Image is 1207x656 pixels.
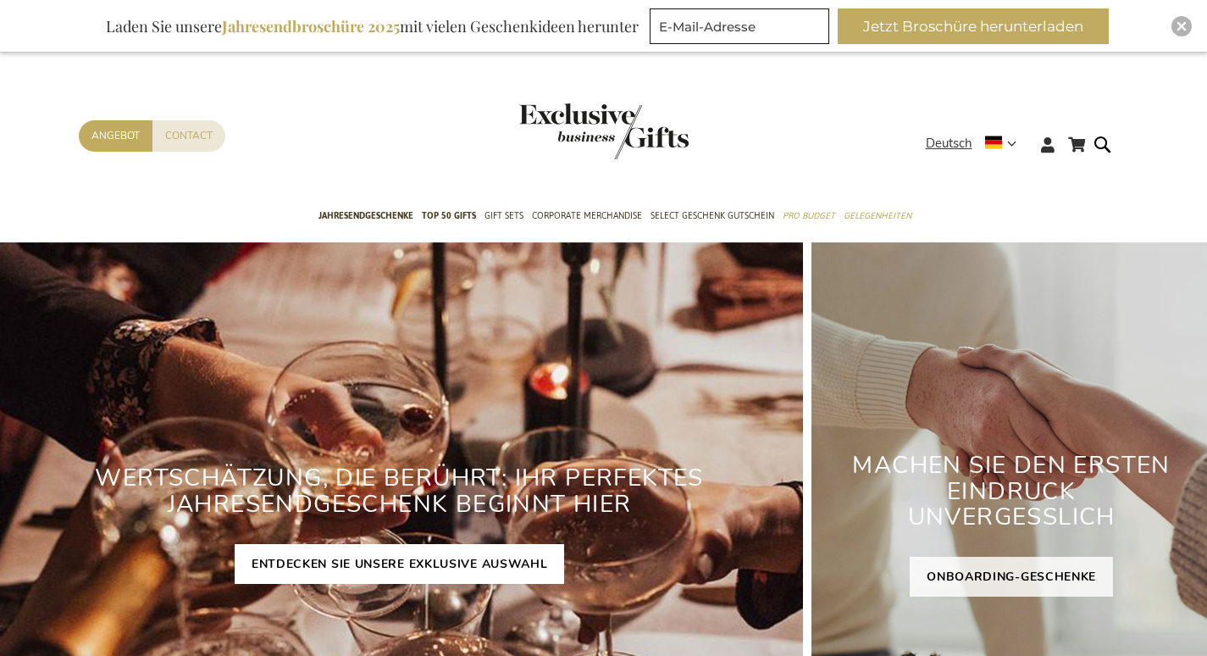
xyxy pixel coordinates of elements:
[484,207,523,225] span: Gift Sets
[98,8,646,44] div: Laden Sie unsere mit vielen Geschenkideen herunter
[79,120,152,152] a: Angebot
[532,207,642,225] span: Corporate Merchandise
[650,8,834,49] form: marketing offers and promotions
[926,134,972,153] span: Deutsch
[650,8,829,44] input: E-Mail-Adresse
[1177,21,1187,31] img: Close
[910,557,1113,597] a: ONBOARDING-GESCHENKE
[519,103,604,159] a: store logo
[235,544,565,584] a: ENTDECKEN SIE UNSERE EXKLUSIVE AUSWAHL
[844,207,911,225] span: Gelegenheiten
[1171,16,1192,36] div: Close
[519,103,689,159] img: Exclusive Business gifts logo
[422,207,476,225] span: TOP 50 Gifts
[222,16,400,36] b: Jahresendbroschüre 2025
[152,120,225,152] a: Contact
[926,134,1027,153] div: Deutsch
[651,207,774,225] span: Select Geschenk Gutschein
[318,207,413,225] span: Jahresendgeschenke
[783,207,835,225] span: Pro Budget
[838,8,1109,44] button: Jetzt Broschüre herunterladen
